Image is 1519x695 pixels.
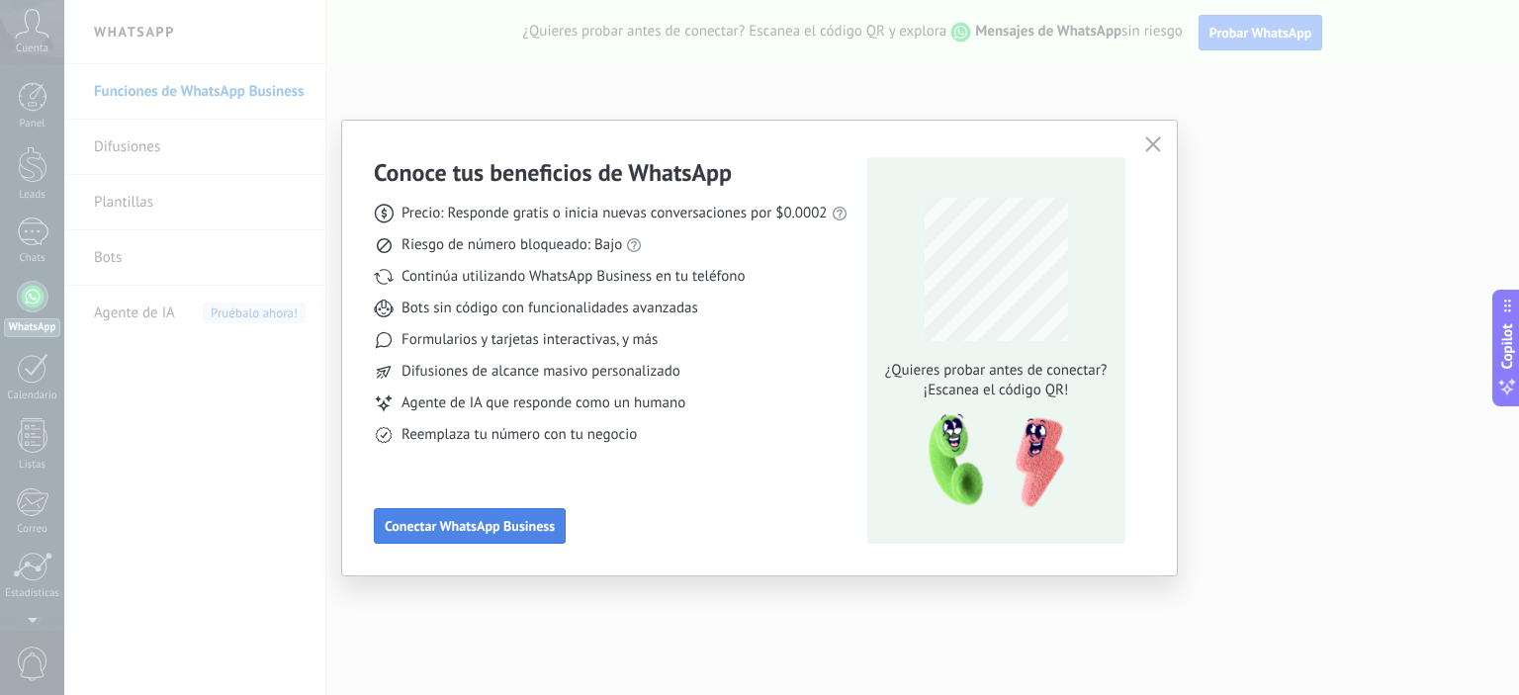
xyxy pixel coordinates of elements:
[1497,323,1517,369] span: Copilot
[402,235,622,255] span: Riesgo de número bloqueado: Bajo
[402,299,698,318] span: Bots sin código con funcionalidades avanzadas
[402,425,637,445] span: Reemplaza tu número con tu negocio
[402,330,658,350] span: Formularios y tarjetas interactivas, y más
[385,519,555,533] span: Conectar WhatsApp Business
[402,204,828,223] span: Precio: Responde gratis o inicia nuevas conversaciones por $0.0002
[374,157,732,188] h3: Conoce tus beneficios de WhatsApp
[374,508,566,544] button: Conectar WhatsApp Business
[879,361,1113,381] span: ¿Quieres probar antes de conectar?
[912,408,1068,514] img: qr-pic-1x.png
[402,362,680,382] span: Difusiones de alcance masivo personalizado
[402,267,745,287] span: Continúa utilizando WhatsApp Business en tu teléfono
[402,393,685,413] span: Agente de IA que responde como un humano
[879,381,1113,400] span: ¡Escanea el código QR!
